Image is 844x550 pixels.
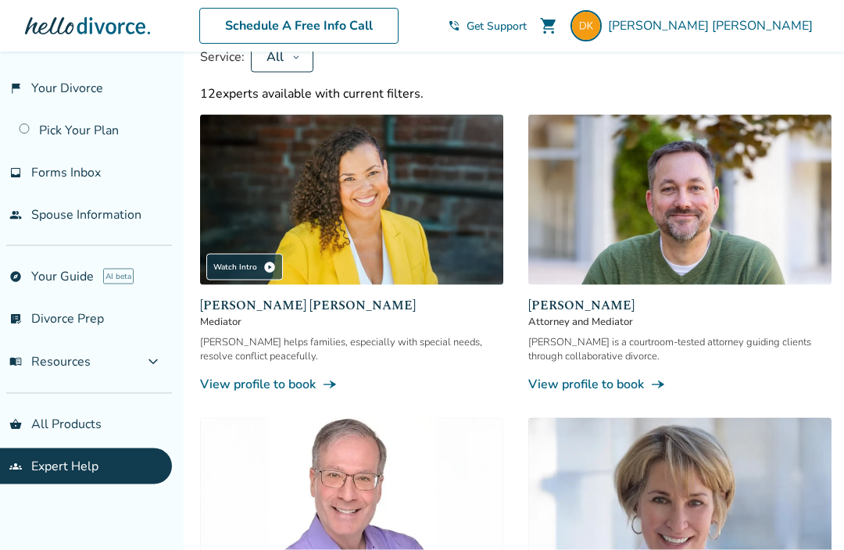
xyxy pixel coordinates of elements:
div: 12 experts available with current filters. [200,85,831,102]
a: View profile to bookline_end_arrow_notch [200,376,503,393]
span: Resources [9,353,91,370]
span: people [9,209,22,221]
a: phone_in_talkGet Support [448,19,527,34]
span: play_circle [263,261,276,273]
span: [PERSON_NAME] [PERSON_NAME] [200,296,503,315]
span: AI beta [103,269,134,284]
span: Get Support [467,19,527,34]
span: [PERSON_NAME] [528,296,831,315]
span: inbox [9,166,22,179]
span: Mediator [200,315,503,329]
a: View profile to bookline_end_arrow_notch [528,376,831,393]
span: flag_2 [9,82,22,95]
span: list_alt_check [9,312,22,325]
span: groups [9,460,22,473]
span: explore [9,270,22,283]
button: All [251,41,313,73]
img: Neil Forester [528,115,831,285]
span: Forms Inbox [31,164,101,181]
span: line_end_arrow_notch [650,377,666,392]
span: menu_book [9,355,22,368]
a: Schedule A Free Info Call [199,8,399,44]
div: All [264,48,286,66]
span: expand_more [144,352,163,371]
span: Service: [200,48,245,66]
span: [PERSON_NAME] [PERSON_NAME] [608,17,819,34]
span: shopping_cart [539,16,558,35]
span: line_end_arrow_notch [322,377,338,392]
span: Attorney and Mediator [528,315,831,329]
img: darleneknutson75@gmail.com [570,10,602,41]
img: Claudia Brown Coulter [200,115,503,285]
div: [PERSON_NAME] is a courtroom-tested attorney guiding clients through collaborative divorce. [528,335,831,363]
div: [PERSON_NAME] helps families, especially with special needs, resolve conflict peacefully. [200,335,503,363]
span: phone_in_talk [448,20,460,32]
iframe: Chat Widget [766,475,844,550]
span: shopping_basket [9,418,22,430]
div: Watch Intro [206,254,283,280]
